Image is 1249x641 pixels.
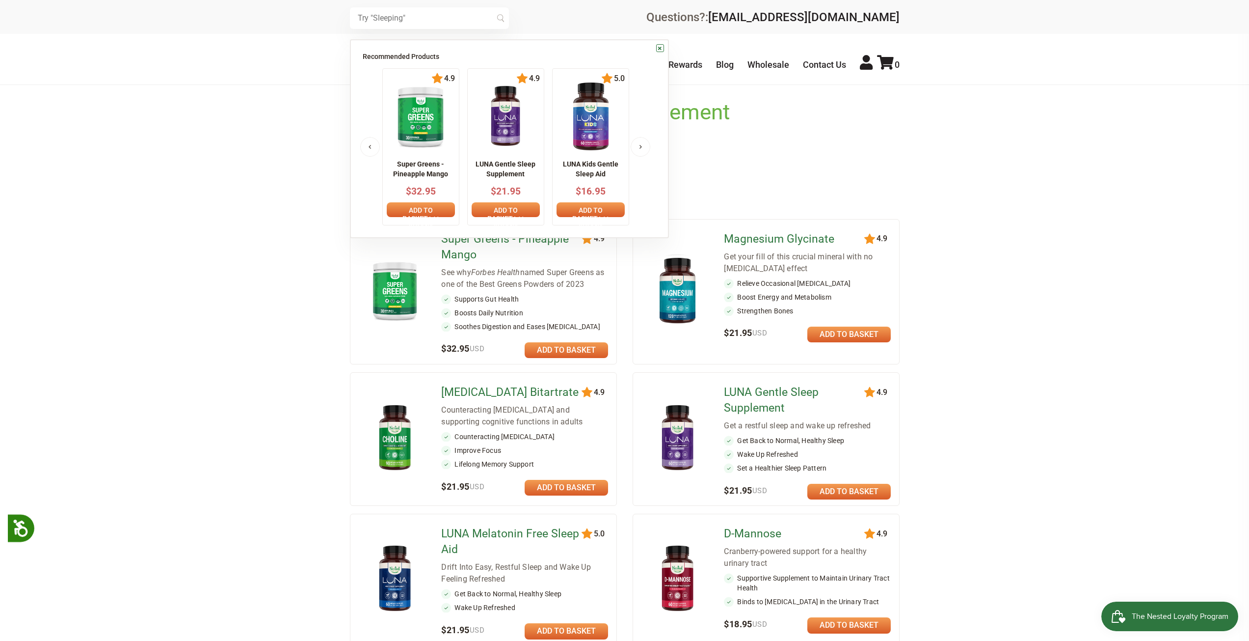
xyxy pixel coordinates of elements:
[724,436,891,446] li: Get Back to Normal, Healthy Sleep
[387,202,455,217] a: Add to basket
[441,308,608,318] li: Boosts Daily Nutrition
[441,343,484,354] span: $32.95
[601,73,613,84] img: star.svg
[649,541,706,616] img: D-Mannose
[366,541,424,616] img: LUNA Melatonin Free Sleep Aid
[724,597,891,607] li: Binds to [MEDICAL_DATA] in the Urinary Tract
[638,59,702,70] a: Nested Rewards
[724,546,891,569] div: Cranberry-powered support for a healthy urinary tract
[441,294,608,304] li: Supports Gut Health
[724,328,767,338] span: $21.95
[576,186,606,197] span: $16.95
[441,385,583,400] a: [MEDICAL_DATA] Bitartrate
[516,73,528,84] img: star.svg
[557,82,625,151] img: 1_edfe67ed-9f0f-4eb3-a1ff-0a9febdc2b11_x140.png
[724,292,891,302] li: Boost Energy and Metabolism
[406,186,436,197] span: $32.95
[724,251,891,275] div: Get your fill of this crucial mineral with no [MEDICAL_DATA] effect
[724,279,891,288] li: Relieve Occasional [MEDICAL_DATA]
[724,420,891,432] div: Get a restful sleep and wake up refreshed
[528,74,540,83] span: 4.9
[387,160,455,179] p: Super Greens - Pineapple Mango
[752,620,767,629] span: USD
[895,59,900,70] span: 0
[752,486,767,495] span: USD
[366,401,424,476] img: Choline Bitartrate
[716,59,734,70] a: Blog
[441,589,608,599] li: Get Back to Normal, Healthy Sleep
[724,463,891,473] li: Set a Healthier Sleep Pattern
[613,74,625,83] span: 5.0
[649,401,706,476] img: LUNA Gentle Sleep Supplement
[441,561,608,585] div: Drift Into Easy, Restful Sleep and Wake Up Feeling Refreshed
[441,459,608,469] li: Lifelong Memory Support
[724,385,866,416] a: LUNA Gentle Sleep Supplement
[646,11,900,23] div: Questions?:
[649,253,706,328] img: Magnesium Glycinate
[391,82,451,151] img: imgpsh_fullsize_anim_-_2025-02-26T222351.371_x140.png
[366,257,424,324] img: Super Greens - Pineapple Mango
[441,481,484,492] span: $21.95
[470,344,484,353] span: USD
[472,202,540,217] a: Add to basket
[724,449,891,459] li: Wake Up Refreshed
[724,231,866,247] a: Magnesium Glycinate
[656,44,664,52] a: ×
[350,7,509,29] input: Try "Sleeping"
[724,485,767,496] span: $21.95
[724,573,891,593] li: Supportive Supplement to Maintain Urinary Tract Health
[803,59,846,70] a: Contact Us
[441,446,608,455] li: Improve Focus
[557,202,625,217] a: Add to basket
[441,526,583,557] a: LUNA Melatonin Free Sleep Aid
[708,10,900,24] a: [EMAIL_ADDRESS][DOMAIN_NAME]
[752,329,767,337] span: USD
[470,626,484,635] span: USD
[472,160,540,179] p: LUNA Gentle Sleep Supplement
[724,526,866,542] a: D-Mannose
[441,432,608,442] li: Counteracting [MEDICAL_DATA]
[441,625,484,635] span: $21.95
[724,619,767,629] span: $18.95
[557,160,625,179] p: LUNA Kids Gentle Sleep Aid
[724,306,891,316] li: Strengthen Bones
[470,482,484,491] span: USD
[360,137,380,157] button: Previous
[491,186,521,197] span: $21.95
[441,267,608,290] div: See why named Super Greens as one of the Best Greens Powders of 2023
[479,82,532,151] img: NN_LUNA_US_60_front_1_x140.png
[441,404,608,428] div: Counteracting [MEDICAL_DATA] and supporting cognitive functions in adults
[441,603,608,613] li: Wake Up Refreshed
[431,73,443,84] img: star.svg
[1101,602,1239,631] iframe: Button to open loyalty program pop-up
[363,53,439,60] span: Recommended Products
[441,231,583,263] a: Super Greens - Pineapple Mango
[471,268,520,277] em: Forbes Health
[747,59,789,70] a: Wholesale
[877,59,900,70] a: 0
[441,322,608,332] li: Soothes Digestion and Eases [MEDICAL_DATA]
[631,137,650,157] button: Next
[443,74,455,83] span: 4.9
